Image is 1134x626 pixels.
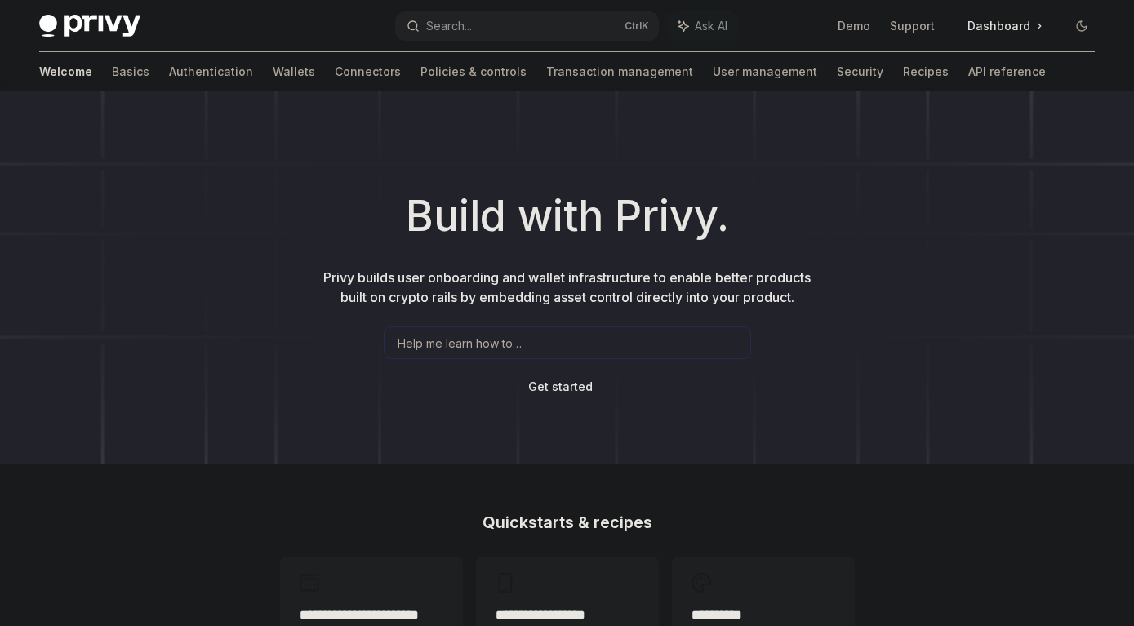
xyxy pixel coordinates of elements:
button: Search...CtrlK [395,11,658,41]
a: Authentication [169,52,253,91]
a: Security [837,52,883,91]
div: Search... [426,16,472,36]
a: User management [713,52,817,91]
a: Support [890,18,935,34]
a: API reference [968,52,1046,91]
span: Help me learn how to… [398,335,522,352]
h2: Quickstarts & recipes [280,514,855,531]
span: Ctrl K [625,20,649,33]
a: Recipes [903,52,949,91]
a: Wallets [273,52,315,91]
span: Privy builds user onboarding and wallet infrastructure to enable better products built on crypto ... [323,269,811,305]
a: Get started [528,379,593,395]
a: Dashboard [954,13,1056,39]
button: Ask AI [667,11,739,41]
h1: Build with Privy. [26,184,1108,248]
a: Basics [112,52,149,91]
a: Policies & controls [420,52,527,91]
span: Get started [528,380,593,393]
span: Dashboard [967,18,1030,34]
button: Toggle dark mode [1069,13,1095,39]
a: Transaction management [546,52,693,91]
span: Ask AI [695,18,727,34]
a: Connectors [335,52,401,91]
img: dark logo [39,15,140,38]
a: Welcome [39,52,92,91]
a: Demo [838,18,870,34]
